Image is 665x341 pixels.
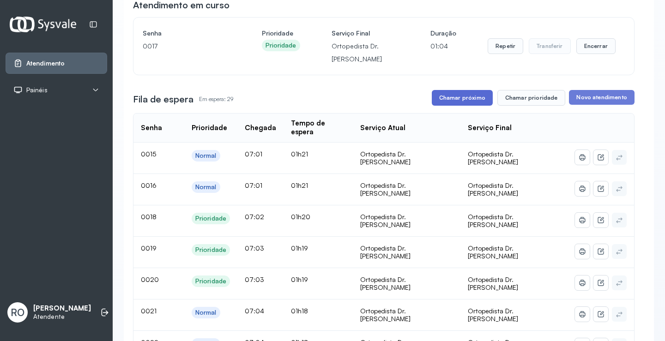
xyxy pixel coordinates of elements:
[576,38,616,54] button: Encerrar
[33,313,91,321] p: Atendente
[143,40,230,53] p: 0017
[360,275,453,292] div: Ortopedista Dr. [PERSON_NAME]
[332,27,399,40] h4: Serviço Final
[192,124,227,132] div: Prioridade
[195,183,217,191] div: Normal
[195,309,217,317] div: Normal
[262,27,300,40] h4: Prioridade
[245,307,264,315] span: 07:04
[291,244,308,252] span: 01h19
[141,275,159,283] span: 0020
[199,93,233,106] p: Em espera: 29
[141,181,157,189] span: 0016
[195,246,226,254] div: Prioridade
[195,277,226,285] div: Prioridade
[468,150,518,166] span: Ortopedista Dr. [PERSON_NAME]
[26,60,65,67] span: Atendimento
[569,90,634,105] button: Novo atendimento
[360,150,453,166] div: Ortopedista Dr. [PERSON_NAME]
[360,124,405,132] div: Serviço Atual
[291,275,308,283] span: 01h19
[360,213,453,229] div: Ortopedista Dr. [PERSON_NAME]
[195,152,217,160] div: Normal
[291,213,310,221] span: 01h20
[497,90,566,106] button: Chamar prioridade
[468,244,518,260] span: Ortopedista Dr. [PERSON_NAME]
[430,40,456,53] p: 01:04
[468,124,512,132] div: Serviço Final
[141,124,162,132] div: Senha
[141,213,157,221] span: 0018
[141,244,157,252] span: 0019
[291,119,345,137] div: Tempo de espera
[360,244,453,260] div: Ortopedista Dr. [PERSON_NAME]
[143,27,230,40] h4: Senha
[529,38,571,54] button: Transferir
[133,93,193,106] h3: Fila de espera
[468,275,518,292] span: Ortopedista Dr. [PERSON_NAME]
[26,86,48,94] span: Painéis
[13,59,99,68] a: Atendimento
[10,17,76,32] img: Logotipo do estabelecimento
[141,150,156,158] span: 0015
[195,215,226,222] div: Prioridade
[291,181,308,189] span: 01h21
[360,307,453,323] div: Ortopedista Dr. [PERSON_NAME]
[266,42,296,49] div: Prioridade
[488,38,523,54] button: Repetir
[468,307,518,323] span: Ortopedista Dr. [PERSON_NAME]
[245,124,276,132] div: Chegada
[430,27,456,40] h4: Duração
[468,181,518,197] span: Ortopedista Dr. [PERSON_NAME]
[291,150,308,158] span: 01h21
[245,150,262,158] span: 07:01
[245,213,264,221] span: 07:02
[468,213,518,229] span: Ortopedista Dr. [PERSON_NAME]
[432,90,493,106] button: Chamar próximo
[291,307,308,315] span: 01h18
[245,181,262,189] span: 07:01
[33,304,91,313] p: [PERSON_NAME]
[360,181,453,197] div: Ortopedista Dr. [PERSON_NAME]
[141,307,157,315] span: 0021
[245,244,264,252] span: 07:03
[332,40,399,66] p: Ortopedista Dr. [PERSON_NAME]
[245,275,264,283] span: 07:03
